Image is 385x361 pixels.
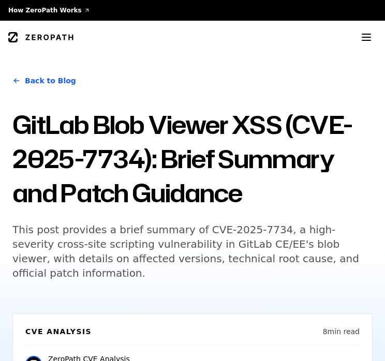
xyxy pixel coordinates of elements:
[356,27,377,48] button: Toggle menu
[8,6,82,14] span: How ZeroPath Works
[12,108,373,210] h1: GitLab Blob Viewer XSS (CVE-2025-7734): Brief Summary and Patch Guidance
[25,326,92,337] h6: CVE Analysis
[323,326,360,337] p: 8 min read
[8,6,90,14] a: How ZeroPath Works
[12,66,76,95] a: Back to Blog
[12,222,373,280] h5: This post provides a brief summary of CVE-2025-7734, a high-severity cross-site scripting vulnera...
